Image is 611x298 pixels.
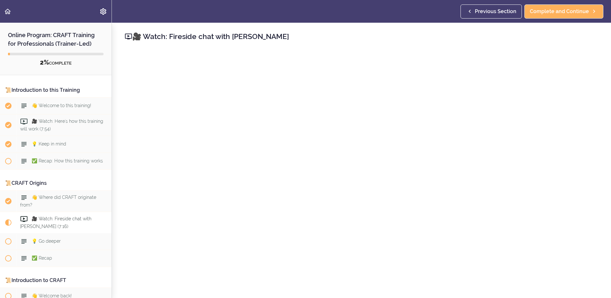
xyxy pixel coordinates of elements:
[20,216,91,229] span: 🎥 Watch: Fireside chat with [PERSON_NAME] (7:16)
[530,8,589,15] span: Complete and Continue
[32,103,91,108] span: 👋 Welcome to this training!
[475,8,516,15] span: Previous Section
[20,119,103,131] span: 🎥 Watch: Here's how this training will work (7:54)
[20,195,96,207] span: 👋 Where did CRAFT originate from?
[99,8,107,15] svg: Settings Menu
[40,59,49,66] span: 2%
[460,4,522,19] a: Previous Section
[4,8,12,15] svg: Back to course curriculum
[32,255,52,261] span: ✅ Recap
[32,141,66,146] span: 💡 Keep in mind
[125,31,598,42] h2: 🎥 Watch: Fireside chat with [PERSON_NAME]
[32,239,61,244] span: 💡 Go deeper
[32,158,103,163] span: ✅ Recap: How this training works
[524,4,603,19] a: Complete and Continue
[8,59,104,67] div: COMPLETE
